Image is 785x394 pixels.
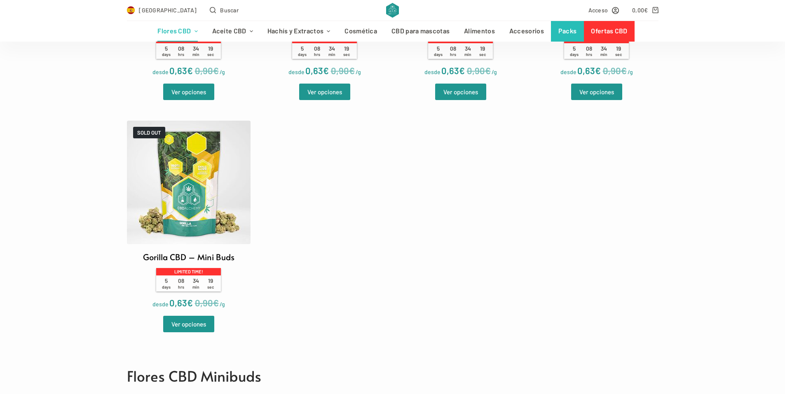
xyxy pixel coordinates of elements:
bdi: 0,90 [331,65,355,76]
span: 08 [582,45,597,57]
span: sec [615,52,622,57]
a: SOLD OUTGorilla CBD – Mini Buds Limited time! 5days 08hrs 34min 19sec desde 0,63€/g [127,121,251,310]
nav: Menú de cabecera [150,21,635,42]
a: Elige las opciones para “Alchemy Berry - Mini Buds” [163,84,214,100]
bdi: 0,63 [169,297,193,308]
bdi: 0,63 [305,65,329,76]
a: Elige las opciones para “Amnesia - Mini Buds” [299,84,350,100]
span: € [187,297,193,308]
span: days [162,52,171,57]
span: Acceso [588,5,608,15]
bdi: 0,63 [441,65,465,76]
span: 08 [174,45,189,57]
span: 08 [310,45,325,57]
span: /g [492,68,497,75]
bdi: 0,90 [195,65,219,76]
span: min [192,284,199,289]
a: Elige las opciones para “Gorilla CBD - Mini Buds” [163,316,214,332]
a: Packs [551,21,584,42]
span: € [459,65,465,76]
span: sec [343,52,350,57]
a: Elige las opciones para “Gelato - Mini Buds” [571,84,622,100]
span: desde [560,68,576,75]
a: Aceite CBD [205,21,260,42]
span: 19 [475,45,490,57]
span: desde [288,68,305,75]
a: Elige las opciones para “Cheese - Mini Buds” [435,84,486,100]
span: sec [479,52,486,57]
span: days [298,52,307,57]
span: € [595,65,601,76]
span: 19 [203,45,218,57]
a: Hachís y Extractos [260,21,337,42]
span: 08 [446,45,461,57]
button: Abrir formulario de búsqueda [210,5,239,15]
span: 5 [431,45,446,57]
span: desde [152,68,169,75]
span: min [192,52,199,57]
bdi: 0,90 [603,65,627,76]
p: Limited time! [156,268,220,275]
span: /g [220,301,225,308]
span: hrs [178,284,184,289]
span: SOLD OUT [133,127,165,138]
a: CBD para mascotas [384,21,457,42]
a: Cosmética [337,21,384,42]
span: € [213,65,219,76]
span: sec [207,284,214,289]
span: € [213,297,219,308]
span: hrs [178,52,184,57]
span: € [485,65,491,76]
bdi: 0,63 [577,65,601,76]
span: 5 [159,277,174,289]
span: € [187,65,193,76]
span: Buscar [220,5,239,15]
span: min [328,52,335,57]
span: 34 [461,45,476,57]
span: sec [207,52,214,57]
span: € [621,65,627,76]
a: Accesorios [502,21,551,42]
span: 34 [189,45,204,57]
span: hrs [450,52,456,57]
a: Flores CBD [150,21,205,42]
a: Carro de compra [632,5,658,15]
a: Ofertas CBD [584,21,635,42]
span: € [644,7,648,14]
span: 19 [203,277,218,289]
span: min [600,52,607,57]
h2: Flores CBD Minibuds [127,365,658,387]
bdi: 0,90 [467,65,491,76]
span: /g [356,68,361,75]
img: ES Flag [127,6,135,14]
a: Alimentos [457,21,502,42]
span: 5 [295,45,310,57]
span: 34 [189,277,204,289]
span: hrs [314,52,320,57]
span: days [162,284,171,289]
span: desde [424,68,441,75]
span: hrs [586,52,592,57]
span: min [464,52,471,57]
span: [GEOGRAPHIC_DATA] [139,5,197,15]
span: /g [220,68,225,75]
bdi: 0,00 [632,7,648,14]
a: Acceso [588,5,619,15]
bdi: 0,90 [195,297,219,308]
span: days [570,52,579,57]
span: 5 [159,45,174,57]
span: 34 [325,45,340,57]
span: 5 [567,45,582,57]
span: desde [152,301,169,308]
span: € [323,65,329,76]
span: /g [628,68,633,75]
span: 08 [174,277,189,289]
bdi: 0,63 [169,65,193,76]
span: 34 [597,45,612,57]
a: Select Country [127,5,197,15]
img: CBD Alchemy [386,3,399,18]
h2: Gorilla CBD – Mini Buds [143,251,234,263]
span: 19 [611,45,626,57]
span: € [349,65,355,76]
span: 19 [339,45,354,57]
